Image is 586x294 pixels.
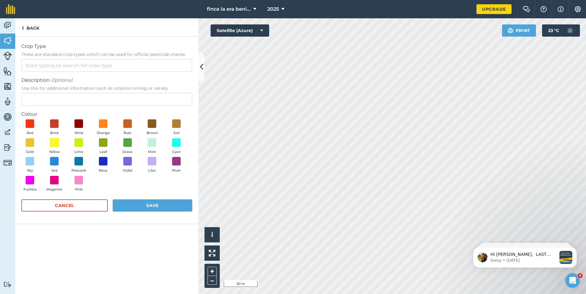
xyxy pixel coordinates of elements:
[464,235,586,278] iframe: Intercom notifications message
[46,187,62,192] span: Magenta
[51,168,58,173] span: Sea
[46,119,63,136] button: Brick
[168,157,185,173] button: Plum
[143,157,161,173] button: Lilac
[143,138,161,155] button: Mint
[540,6,547,12] img: A question mark icon
[95,138,112,155] button: Leaf
[75,187,83,192] span: Pink
[26,149,34,155] span: Gold
[21,43,192,50] span: Crop Type
[3,97,12,106] img: svg+xml;base64,PD94bWwgdmVyc2lvbj0iMS4wIiBlbmNvZGluZz0idXRmLTgiPz4KPCEtLSBHZW5lcmF0b3I6IEFkb2JlIE...
[558,5,564,13] img: svg+xml;base64,PHN2ZyB4bWxucz0iaHR0cDovL3d3dy53My5vcmcvMjAwMC9zdmciIHdpZHRoPSIxNyIgaGVpZ2h0PSIxNy...
[123,149,132,155] span: Grass
[542,24,580,37] button: 23 °C
[21,77,192,84] span: Description
[209,250,215,256] img: Four arrows, one pointing top left, one top right, one bottom right and the last bottom left
[3,21,12,30] img: svg+xml;base64,PD94bWwgdmVyc2lvbj0iMS4wIiBlbmNvZGluZz0idXRmLTgiPz4KPCEtLSBHZW5lcmF0b3I6IEFkb2JlIE...
[21,199,108,212] button: Cancel
[21,138,38,155] button: Gold
[27,168,33,173] span: Sky
[119,119,136,136] button: Rust
[168,119,185,136] button: Soil
[119,138,136,155] button: Grass
[46,138,63,155] button: Yellow
[71,168,86,173] span: Peacock
[95,119,112,136] button: Orange
[119,157,136,173] button: Violet
[208,267,217,276] button: +
[27,23,92,28] p: Message from Daisy, sent 13w ago
[70,176,87,192] button: Pink
[508,27,513,34] img: svg+xml;base64,PHN2ZyB4bWxucz0iaHR0cDovL3d3dy53My5vcmcvMjAwMC9zdmciIHdpZHRoPSIxOSIgaGVpZ2h0PSIyNC...
[3,36,12,45] img: svg+xml;base64,PHN2ZyB4bWxucz0iaHR0cDovL3d3dy53My5vcmcvMjAwMC9zdmciIHdpZHRoPSI1NiIgaGVpZ2h0PSI2MC...
[113,199,192,212] button: Save
[74,149,83,155] span: Lime
[211,24,269,37] button: Satellite (Azure)
[548,24,559,37] span: 23 ° C
[146,130,158,136] span: Brown
[211,231,213,238] span: i
[21,51,192,57] span: These are standard crop types which can be used for official pesticide checks.
[124,130,132,136] span: Rust
[476,4,512,14] a: Upgrade
[574,6,581,12] img: A cog icon
[3,67,12,76] img: svg+xml;base64,PHN2ZyB4bWxucz0iaHR0cDovL3d3dy53My5vcmcvMjAwMC9zdmciIHdpZHRoPSI1NiIgaGVpZ2h0PSI2MC...
[97,130,110,136] span: Orange
[564,24,576,37] img: svg+xml;base64,PD94bWwgdmVyc2lvbj0iMS4wIiBlbmNvZGluZz0idXRmLTgiPz4KPCEtLSBHZW5lcmF0b3I6IEFkb2JlIE...
[565,273,580,288] iframe: Intercom live chat
[204,227,220,242] button: i
[21,176,38,192] button: Fuchsia
[46,176,63,192] button: Magenta
[21,157,38,173] button: Sky
[3,112,12,122] img: svg+xml;base64,PD94bWwgdmVyc2lvbj0iMS4wIiBlbmNvZGluZz0idXRmLTgiPz4KPCEtLSBHZW5lcmF0b3I6IEFkb2JlIE...
[3,143,12,152] img: svg+xml;base64,PD94bWwgdmVyc2lvbj0iMS4wIiBlbmNvZGluZz0idXRmLTgiPz4KPCEtLSBHZW5lcmF0b3I6IEFkb2JlIE...
[3,281,12,287] img: svg+xml;base64,PD94bWwgdmVyc2lvbj0iMS4wIiBlbmNvZGluZz0idXRmLTgiPz4KPCEtLSBHZW5lcmF0b3I6IEFkb2JlIE...
[3,82,12,91] img: svg+xml;base64,PHN2ZyB4bWxucz0iaHR0cDovL3d3dy53My5vcmcvMjAwMC9zdmciIHdpZHRoPSI1NiIgaGVpZ2h0PSI2MC...
[70,157,87,173] button: Peacock
[27,130,34,136] span: Red
[502,24,536,37] button: Print
[6,4,15,14] img: fieldmargin Logo
[21,119,38,136] button: Red
[267,5,279,13] span: 2025
[173,130,179,136] span: Soil
[95,157,112,173] button: Navy
[143,119,161,136] button: Brown
[99,149,107,155] span: Leaf
[21,24,24,32] img: svg+xml;base64,PHN2ZyB4bWxucz0iaHR0cDovL3d3dy53My5vcmcvMjAwMC9zdmciIHdpZHRoPSI5IiBoZWlnaHQ9IjI0Ii...
[15,18,45,36] a: Back
[3,158,12,167] img: svg+xml;base64,PD94bWwgdmVyc2lvbj0iMS4wIiBlbmNvZGluZz0idXRmLTgiPz4KPCEtLSBHZW5lcmF0b3I6IEFkb2JlIE...
[148,149,156,155] span: Mint
[172,168,181,173] span: Plum
[49,149,60,155] span: Yellow
[523,6,530,12] img: Two speech bubbles overlapping with the left bubble in the forefront
[3,52,12,60] img: svg+xml;base64,PD94bWwgdmVyc2lvbj0iMS4wIiBlbmNvZGluZz0idXRmLTgiPz4KPCEtLSBHZW5lcmF0b3I6IEFkb2JlIE...
[27,17,92,149] span: Hi [PERSON_NAME], LAST DAY, GO PRO for less 🎉 Sign up via our website in your first 14 days to sa...
[50,130,59,136] span: Brick
[99,168,107,173] span: Navy
[168,138,185,155] button: Cyan
[578,273,583,278] span: 4
[74,130,83,136] span: Wine
[3,128,12,137] img: svg+xml;base64,PD94bWwgdmVyc2lvbj0iMS4wIiBlbmNvZGluZz0idXRmLTgiPz4KPCEtLSBHZW5lcmF0b3I6IEFkb2JlIE...
[51,77,72,83] em: Optional
[70,119,87,136] button: Wine
[172,149,181,155] span: Cyan
[70,138,87,155] button: Lime
[46,157,63,173] button: Sea
[207,5,251,13] span: finca la era benidorm
[123,168,133,173] span: Violet
[148,168,156,173] span: Lilac
[21,85,192,91] span: Use this for additional information such as rotation timing or variety
[24,187,37,192] span: Fuchsia
[21,59,192,72] input: Start typing to search for crop type
[21,111,192,118] label: Colour
[208,276,217,285] button: –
